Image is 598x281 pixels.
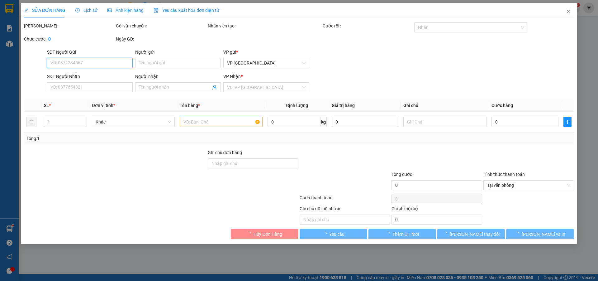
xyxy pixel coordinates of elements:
span: Tại văn phòng [487,181,570,190]
div: Chưa thanh toán [299,194,391,205]
div: Gói vận chuyển: [116,22,206,29]
span: SL [44,103,49,108]
input: Ghi chú đơn hàng [208,158,298,168]
span: loading [386,232,392,236]
span: SỬA ĐƠN HÀNG [24,8,65,13]
span: Định lượng [286,103,308,108]
span: loading [322,232,329,236]
span: Hủy Đơn Hàng [254,231,282,238]
input: VD: Bàn, Ghế [180,117,263,127]
span: Đơn vị tính [92,103,115,108]
label: Ghi chú đơn hàng [208,150,242,155]
span: Tên hàng [180,103,200,108]
div: Tổng: 1 [26,135,231,142]
span: clock-circle [75,8,80,12]
button: plus [563,117,572,127]
span: user-add [212,85,217,90]
div: [PERSON_NAME]: [24,22,115,29]
div: VP gửi [224,49,309,56]
span: close [566,9,571,14]
b: 0 [48,36,51,41]
div: Ghi chú nội bộ nhà xe [300,205,390,215]
span: Thêm ĐH mới [392,231,419,238]
span: [PERSON_NAME] và In [522,231,565,238]
div: Người nhận [135,73,221,80]
span: Lịch sử [75,8,97,13]
span: loading [443,232,450,236]
label: Hình thức thanh toán [483,172,525,177]
span: Ảnh kiện hàng [107,8,144,13]
span: Yêu cầu [329,231,344,238]
span: edit [24,8,28,12]
span: kg [320,117,327,127]
div: SĐT Người Nhận [47,73,133,80]
span: Yêu cầu xuất hóa đơn điện tử [154,8,219,13]
button: Thêm ĐH mới [368,229,436,239]
button: Close [560,3,577,21]
button: delete [26,117,36,127]
div: Nhân viên tạo: [208,22,321,29]
span: Tổng cước [392,172,412,177]
span: loading [515,232,522,236]
span: Cước hàng [491,103,513,108]
img: icon [154,8,159,13]
th: Ghi chú [401,99,489,112]
div: Ngày GD: [116,36,206,42]
div: Cước rồi : [323,22,413,29]
span: picture [107,8,112,12]
div: Người gửi [135,49,221,56]
span: VP Hà Tiên [227,58,306,68]
button: [PERSON_NAME] và In [506,229,574,239]
div: SĐT Người Gửi [47,49,133,56]
input: Nhập ghi chú [300,215,390,225]
span: Khác [96,117,171,127]
input: Ghi Chú [404,117,486,127]
button: [PERSON_NAME] thay đổi [437,229,505,239]
div: Chưa cước : [24,36,115,42]
button: Yêu cầu [300,229,367,239]
button: Hủy Đơn Hàng [231,229,298,239]
span: [PERSON_NAME] thay đổi [450,231,500,238]
span: loading [247,232,254,236]
div: Chi phí nội bộ [392,205,482,215]
span: plus [564,119,571,124]
span: VP Nhận [224,74,241,79]
span: Giá trị hàng [332,103,355,108]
